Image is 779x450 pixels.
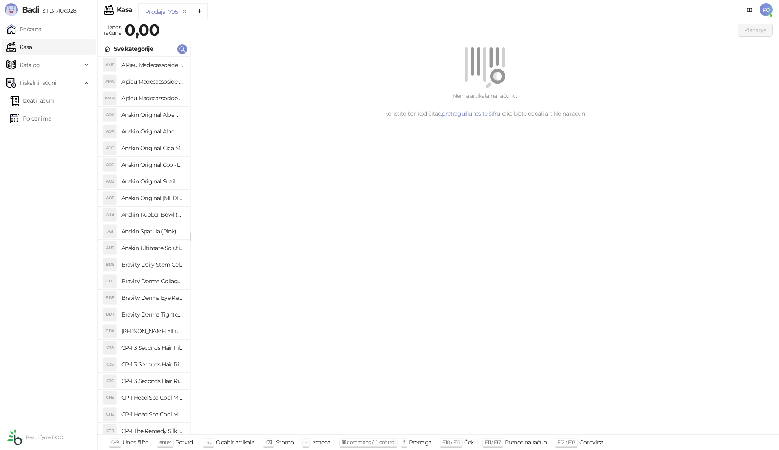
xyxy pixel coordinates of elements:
h4: Anskin Original [MEDICAL_DATA] Modeling Mask 240g [121,192,184,205]
a: unesite šifru [469,110,500,117]
div: BDT [103,308,116,321]
a: Po danima [10,110,51,127]
span: 0-9 [111,439,118,445]
div: AOC [103,142,116,155]
div: Izmena [311,437,330,448]
div: Prenos na račun [505,437,547,448]
h4: Bravity Derma Eye Repair Ampoule [121,291,184,304]
h4: Anskin Original Cica Modeling Mask 240g [121,142,184,155]
h4: Bravity Derma Tightening Neck Ampoule [121,308,184,321]
span: F10 / F16 [442,439,460,445]
button: Add tab [192,3,208,19]
div: Unos šifre [123,437,148,448]
h4: CP-1 Head Spa Cool Mint Shampoo [121,391,184,404]
div: AOA [103,125,116,138]
div: Kasa [117,6,132,13]
h4: CP-1 Head Spa Cool Mint Shampoo [121,408,184,421]
div: AOA [103,108,116,121]
div: BDA [103,325,116,338]
span: F11 / F17 [485,439,501,445]
div: ARB [103,208,116,221]
div: AOS [103,175,116,188]
div: Sve kategorije [114,44,153,53]
span: ⌘ command / ⌃ control [342,439,396,445]
span: enter [159,439,171,445]
h4: CP-1 The Remedy Silk Essence [121,424,184,437]
div: AOT [103,192,116,205]
a: Dokumentacija [743,3,756,16]
div: Iznos računa [102,22,123,38]
span: + [305,439,307,445]
h4: Bravity Derma Collagen Eye Cream [121,275,184,288]
div: Storno [276,437,294,448]
div: Odabir artikala [216,437,254,448]
h4: A'Pieu Madecassoside Sleeping Mask [121,58,184,71]
span: 3.11.3-710c028 [39,7,76,14]
h4: CP-1 3 Seconds Hair Ringer Hair Fill-up Ampoule [121,358,184,371]
span: F12 / F18 [557,439,575,445]
span: Katalog [19,57,40,73]
div: Prodaja 1795 [145,7,178,16]
button: Plaćanje [738,24,773,37]
a: Izdati računi [10,93,54,109]
img: 64x64-companyLogo-432ed541-86f2-4000-a6d6-137676e77c9d.png [6,429,23,445]
h4: Bravity Daily Stem Cell Sleeping Pack [121,258,184,271]
span: Badi [22,5,39,15]
div: grid [98,57,190,434]
div: Gotovina [579,437,603,448]
h4: Anskin Original Aloe Modeling Mask (Refill) 240g [121,108,184,121]
div: BDC [103,275,116,288]
h4: [PERSON_NAME] all round modeling powder [121,325,184,338]
div: C3S [103,341,116,354]
div: Potvrdi [175,437,195,448]
div: CTR [103,424,116,437]
div: AOC [103,158,116,171]
div: Nema artikala na računu. Koristite bar kod čitač, ili kako biste dodali artikle na račun. [200,91,769,118]
h4: Anskin Original Snail Modeling Mask 1kg [121,175,184,188]
span: Fiskalni računi [19,75,56,91]
a: Kasa [6,39,32,55]
h4: Anskin Ultimate Solution Modeling Activator 1000ml [121,241,184,254]
div: CHS [103,408,116,421]
a: pretragu [442,110,465,117]
div: AMC [103,75,116,88]
h4: A'pieu Madecassoside Moisture Gel Cream [121,92,184,105]
span: R0 [760,3,773,16]
div: AUS [103,241,116,254]
strong: 0,00 [125,20,159,40]
div: C3S [103,358,116,371]
h4: Anskin Original Aloe Modeling Mask 1kg [121,125,184,138]
div: AMM [103,92,116,105]
span: f [403,439,405,445]
div: BDS [103,258,116,271]
h4: CP-1 3 Seconds Hair Fill-up Waterpack [121,341,184,354]
div: AS( [103,225,116,238]
div: AMS [103,58,116,71]
div: CHS [103,391,116,404]
button: remove [179,8,190,15]
h4: CP-1 3 Seconds Hair Ringer Hair Fill-up Ampoule [121,375,184,388]
h4: Anskin Original Cool-Ice Modeling Mask 1kg [121,158,184,171]
div: Pretraga [409,437,432,448]
a: Početna [6,21,41,37]
small: Beautifyme DOO [26,435,63,440]
h4: A'pieu Madecassoside Cream 2X [121,75,184,88]
img: Logo [5,3,18,16]
h4: Anskin Spatula (Pink) [121,225,184,238]
div: C3S [103,375,116,388]
span: ⌫ [265,439,272,445]
h4: Anskin Rubber Bowl (Pink) [121,208,184,221]
div: BDE [103,291,116,304]
span: ↑/↓ [205,439,212,445]
div: Ček [464,437,474,448]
